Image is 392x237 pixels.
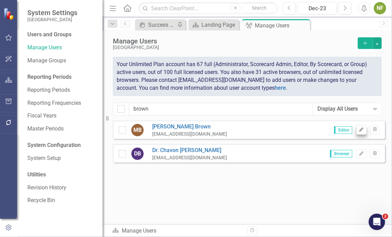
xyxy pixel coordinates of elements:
a: Manage Groups [27,57,96,65]
div: Landing Page [201,21,237,29]
a: Landing Page [190,21,237,29]
div: Manage Users [112,227,242,235]
a: here [275,85,286,91]
div: Success Portal [148,21,175,29]
span: Your Unlimited Plan account has 67 full (Administrator, Scorecard Admin, Editor, By Scorecard, or... [117,61,367,91]
a: [PERSON_NAME] Brown [152,123,227,131]
button: Search [242,3,276,13]
span: 2 [383,214,388,219]
div: MB [131,124,144,136]
div: DB [131,148,144,160]
a: Manage Users [27,44,96,52]
button: NF [374,2,386,14]
button: Dec-23 [298,2,337,14]
div: [EMAIL_ADDRESS][DOMAIN_NAME] [152,154,227,161]
a: System Setup [27,154,96,162]
a: Recycle Bin [27,197,96,204]
input: Filter Users... [129,103,313,115]
a: Fiscal Years [27,112,96,120]
img: ClearPoint Strategy [3,8,15,20]
a: Revision History [27,184,96,192]
span: Browser [330,150,352,158]
div: Dec-23 [300,4,335,13]
a: Dr. Chavon [PERSON_NAME] [152,147,227,154]
a: Success Portal [137,21,175,29]
iframe: Intercom live chat [369,214,385,230]
div: [GEOGRAPHIC_DATA] [113,45,354,50]
span: Editor [334,126,352,134]
span: Search [252,5,266,11]
div: Utilities [27,171,96,179]
small: [GEOGRAPHIC_DATA] [27,17,77,22]
div: Manage Users [113,37,354,45]
a: Reporting Periods [27,86,96,94]
a: Reporting Frequencies [27,99,96,107]
div: Reporting Periods [27,73,96,81]
input: Search ClearPoint... [139,2,278,14]
div: [EMAIL_ADDRESS][DOMAIN_NAME] [152,131,227,137]
span: System Settings [27,9,77,17]
a: Master Periods [27,125,96,133]
div: System Configuration [27,141,96,149]
div: Users and Groups [27,31,96,39]
div: Manage Users [255,21,309,30]
div: Display All Users [317,105,370,113]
